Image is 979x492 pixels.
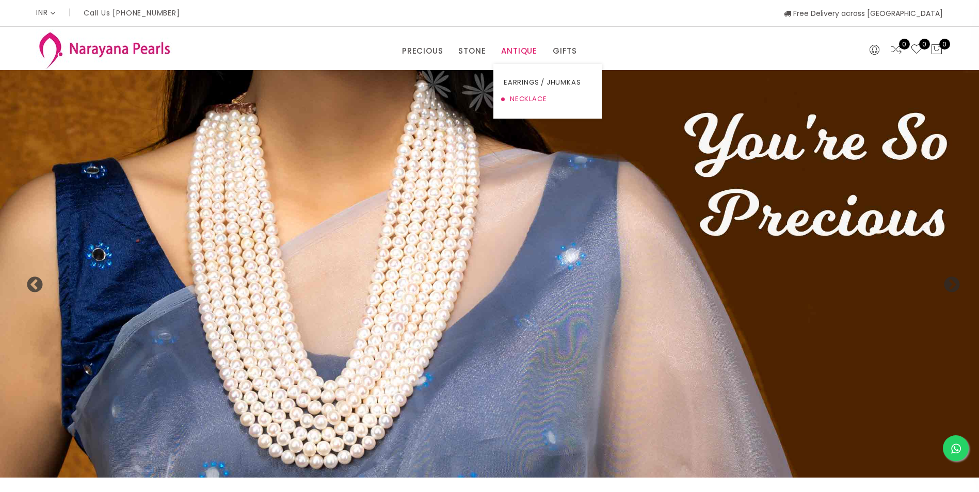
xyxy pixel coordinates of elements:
a: STONE [458,43,486,59]
span: Free Delivery across [GEOGRAPHIC_DATA] [784,8,943,19]
a: NECKLACE [504,91,591,107]
button: Previous [26,276,36,287]
span: 0 [919,39,930,50]
button: 0 [930,43,943,57]
a: ANTIQUE [501,43,537,59]
span: 0 [939,39,950,50]
a: 0 [890,43,903,57]
button: Next [943,276,953,287]
a: EARRINGS / JHUMKAS [504,74,591,91]
span: 0 [899,39,910,50]
p: Call Us [PHONE_NUMBER] [84,9,180,17]
a: 0 [910,43,923,57]
a: GIFTS [553,43,577,59]
a: PRECIOUS [402,43,443,59]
